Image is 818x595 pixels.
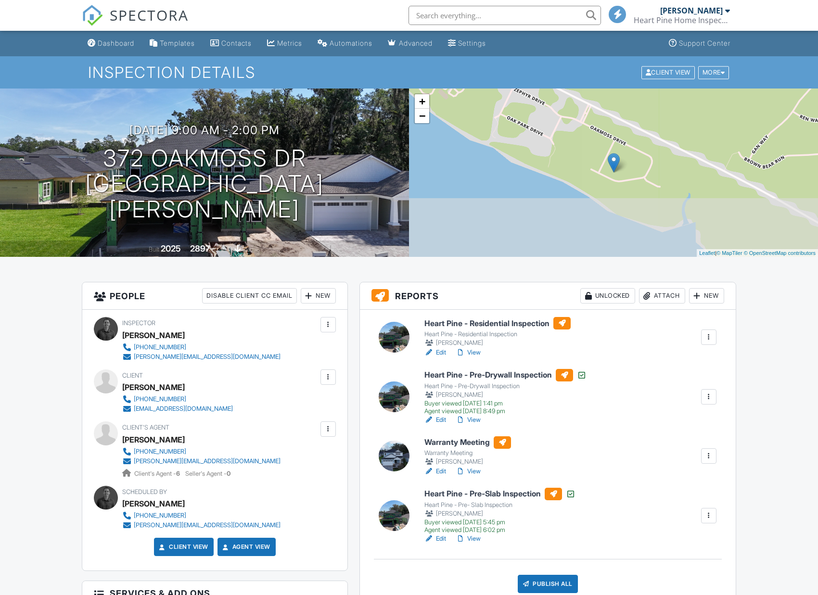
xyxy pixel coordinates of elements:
[82,5,103,26] img: The Best Home Inspection Software - Spectora
[160,39,195,47] div: Templates
[221,39,252,47] div: Contacts
[185,470,230,477] span: Seller's Agent -
[190,243,210,253] div: 2897
[146,35,199,52] a: Templates
[716,250,742,256] a: © MapTiler
[699,250,715,256] a: Leaflet
[415,94,429,109] a: Zoom in
[424,457,511,467] div: [PERSON_NAME]
[277,39,302,47] div: Metrics
[122,496,185,511] div: [PERSON_NAME]
[415,109,429,123] a: Zoom out
[424,317,571,329] h6: Heart Pine - Residential Inspection
[157,542,208,552] a: Client View
[122,488,167,495] span: Scheduled By
[424,330,571,338] div: Heart Pine - Residential Inspection
[122,404,233,414] a: [EMAIL_ADDRESS][DOMAIN_NAME]
[424,534,446,544] a: Edit
[641,66,695,79] div: Client View
[634,15,730,25] div: Heart Pine Home Inspections
[456,415,481,425] a: View
[424,348,446,357] a: Edit
[161,243,181,253] div: 2025
[424,436,511,449] h6: Warranty Meeting
[134,405,233,413] div: [EMAIL_ADDRESS][DOMAIN_NAME]
[212,246,225,253] span: sq. ft.
[444,35,490,52] a: Settings
[134,353,281,361] div: [PERSON_NAME][EMAIL_ADDRESS][DOMAIN_NAME]
[15,146,394,222] h1: 372 Oakmoss Dr [GEOGRAPHIC_DATA][PERSON_NAME]
[122,432,185,447] a: [PERSON_NAME]
[409,6,601,25] input: Search everything...
[424,400,587,407] div: Buyer viewed [DATE] 1:41 pm
[82,13,189,33] a: SPECTORA
[424,519,575,526] div: Buyer viewed [DATE] 5:45 pm
[82,282,347,310] h3: People
[134,521,281,529] div: [PERSON_NAME][EMAIL_ADDRESS][DOMAIN_NAME]
[134,470,181,477] span: Client's Agent -
[697,249,818,257] div: |
[424,436,511,467] a: Warranty Meeting Warranty Meeting [PERSON_NAME]
[122,456,281,466] a: [PERSON_NAME][EMAIL_ADDRESS][DOMAIN_NAME]
[98,39,134,47] div: Dashboard
[122,424,169,431] span: Client's Agent
[122,342,281,352] a: [PHONE_NUMBER]
[424,488,575,500] h6: Heart Pine - Pre-Slab Inspection
[88,64,730,81] h1: Inspection Details
[227,470,230,477] strong: 0
[424,390,587,400] div: [PERSON_NAME]
[221,542,270,552] a: Agent View
[424,317,571,348] a: Heart Pine - Residential Inspection Heart Pine - Residential Inspection [PERSON_NAME]
[744,250,816,256] a: © OpenStreetMap contributors
[263,35,306,52] a: Metrics
[301,288,336,304] div: New
[314,35,376,52] a: Automations (Basic)
[424,415,446,425] a: Edit
[122,447,281,456] a: [PHONE_NUMBER]
[424,488,575,534] a: Heart Pine - Pre-Slab Inspection Heart Pine - Pre- Slab Inspection [PERSON_NAME] Buyer viewed [DA...
[458,39,486,47] div: Settings
[176,470,180,477] strong: 6
[424,369,587,381] h6: Heart Pine - Pre-Drywall Inspection
[134,512,186,519] div: [PHONE_NUMBER]
[424,449,511,457] div: Warranty Meeting
[698,66,729,79] div: More
[110,5,189,25] span: SPECTORA
[330,39,372,47] div: Automations
[580,288,635,304] div: Unlocked
[360,282,736,310] h3: Reports
[456,348,481,357] a: View
[243,246,253,253] span: slab
[122,352,281,362] a: [PERSON_NAME][EMAIL_ADDRESS][DOMAIN_NAME]
[202,288,297,304] div: Disable Client CC Email
[122,328,185,342] div: [PERSON_NAME]
[122,520,281,530] a: [PERSON_NAME][EMAIL_ADDRESS][DOMAIN_NAME]
[424,407,587,415] div: Agent viewed [DATE] 8:49 pm
[518,575,578,593] div: Publish All
[134,343,186,351] div: [PHONE_NUMBER]
[424,526,575,534] div: Agent viewed [DATE] 6:02 pm
[134,448,186,456] div: [PHONE_NUMBER]
[424,501,575,509] div: Heart Pine - Pre- Slab Inspection
[660,6,723,15] div: [PERSON_NAME]
[122,511,281,520] a: [PHONE_NUMBER]
[149,246,159,253] span: Built
[122,372,143,379] span: Client
[424,369,587,415] a: Heart Pine - Pre-Drywall Inspection Heart Pine - Pre-Drywall Inspection [PERSON_NAME] Buyer viewe...
[424,509,575,519] div: [PERSON_NAME]
[679,39,730,47] div: Support Center
[456,467,481,476] a: View
[640,68,697,76] a: Client View
[84,35,138,52] a: Dashboard
[134,457,281,465] div: [PERSON_NAME][EMAIL_ADDRESS][DOMAIN_NAME]
[122,380,185,394] div: [PERSON_NAME]
[424,382,587,390] div: Heart Pine - Pre-Drywall Inspection
[665,35,734,52] a: Support Center
[134,395,186,403] div: [PHONE_NUMBER]
[424,467,446,476] a: Edit
[129,124,280,137] h3: [DATE] 9:00 am - 2:00 pm
[122,394,233,404] a: [PHONE_NUMBER]
[424,338,571,348] div: [PERSON_NAME]
[689,288,724,304] div: New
